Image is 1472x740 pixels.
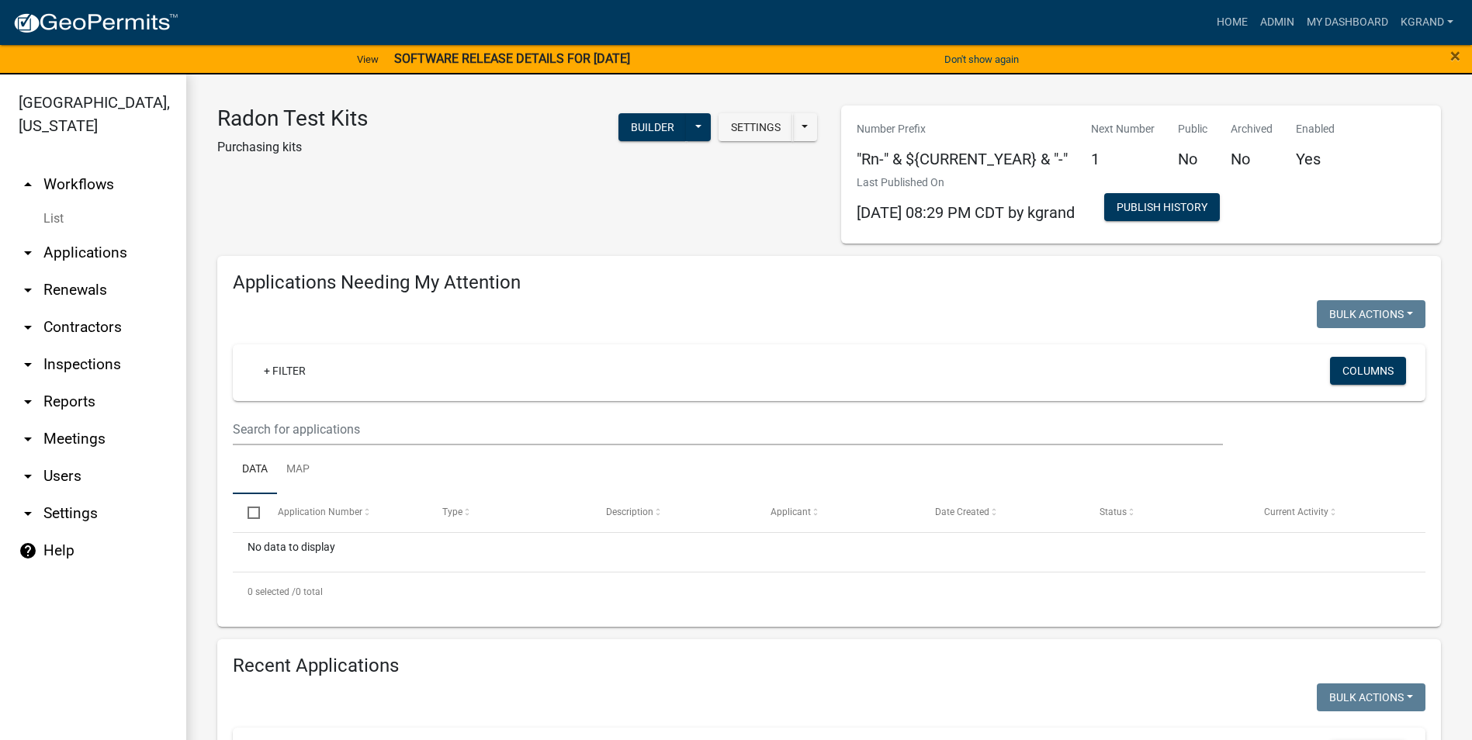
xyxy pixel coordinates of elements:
[1085,494,1249,531] datatable-header-cell: Status
[857,150,1068,168] h5: "Rn-" & ${CURRENT_YEAR} & "-"
[1104,202,1220,214] wm-modal-confirm: Workflow Publish History
[19,355,37,374] i: arrow_drop_down
[19,467,37,486] i: arrow_drop_down
[1091,121,1155,137] p: Next Number
[1317,300,1425,328] button: Bulk Actions
[606,507,653,517] span: Description
[277,445,319,495] a: Map
[394,51,630,66] strong: SOFTWARE RELEASE DETAILS FOR [DATE]
[1317,683,1425,711] button: Bulk Actions
[262,494,427,531] datatable-header-cell: Application Number
[1104,193,1220,221] button: Publish History
[935,507,989,517] span: Date Created
[248,586,296,597] span: 0 selected /
[1296,150,1335,168] h5: Yes
[1178,121,1207,137] p: Public
[217,138,368,157] p: Purchasing kits
[1264,507,1328,517] span: Current Activity
[1394,8,1460,37] a: KGRAND
[233,572,1425,611] div: 0 total
[857,175,1075,191] p: Last Published On
[233,271,1425,294] h4: Applications Needing My Attention
[217,105,368,132] h3: Radon Test Kits
[1301,8,1394,37] a: My Dashboard
[1254,8,1301,37] a: Admin
[1231,121,1273,137] p: Archived
[251,357,318,385] a: + Filter
[1100,507,1127,517] span: Status
[233,413,1223,445] input: Search for applications
[19,281,37,299] i: arrow_drop_down
[351,47,385,72] a: View
[19,541,37,560] i: help
[1450,45,1460,67] span: ×
[233,533,1425,572] div: No data to display
[442,507,462,517] span: Type
[771,507,811,517] span: Applicant
[857,203,1075,222] span: [DATE] 08:29 PM CDT by kgrand
[1231,150,1273,168] h5: No
[1211,8,1254,37] a: Home
[19,244,37,262] i: arrow_drop_down
[938,47,1025,72] button: Don't show again
[19,504,37,523] i: arrow_drop_down
[618,113,687,141] button: Builder
[1178,150,1207,168] h5: No
[19,430,37,448] i: arrow_drop_down
[233,655,1425,677] h4: Recent Applications
[233,445,277,495] a: Data
[1330,357,1406,385] button: Columns
[857,121,1068,137] p: Number Prefix
[591,494,756,531] datatable-header-cell: Description
[1091,150,1155,168] h5: 1
[278,507,362,517] span: Application Number
[756,494,920,531] datatable-header-cell: Applicant
[19,318,37,337] i: arrow_drop_down
[1450,47,1460,65] button: Close
[19,392,37,411] i: arrow_drop_down
[427,494,591,531] datatable-header-cell: Type
[19,175,37,194] i: arrow_drop_up
[920,494,1085,531] datatable-header-cell: Date Created
[719,113,793,141] button: Settings
[233,494,262,531] datatable-header-cell: Select
[1296,121,1335,137] p: Enabled
[1249,494,1414,531] datatable-header-cell: Current Activity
